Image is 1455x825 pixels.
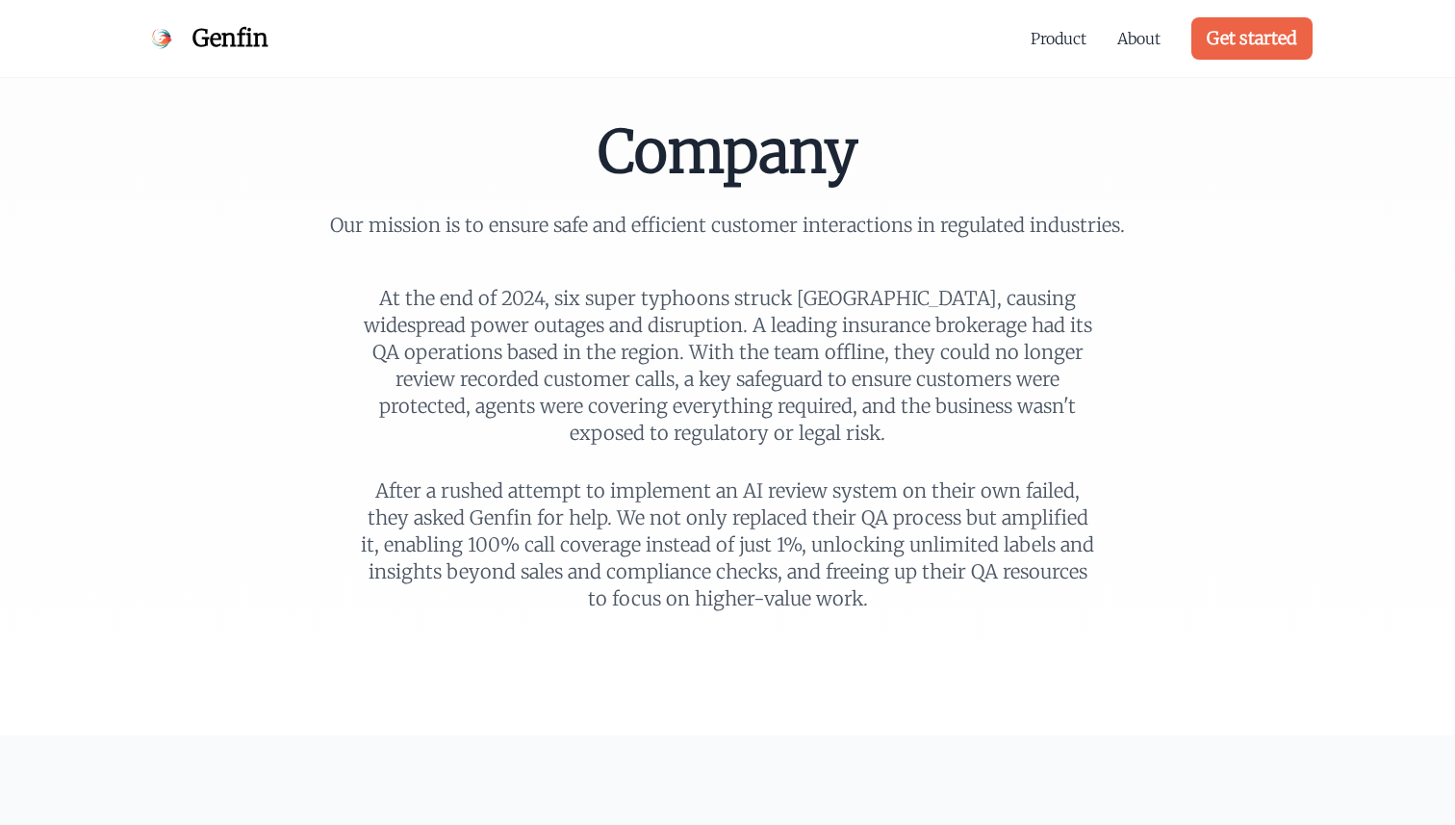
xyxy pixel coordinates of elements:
[142,19,268,58] a: Genfin
[142,19,181,58] img: Genfin Logo
[358,285,1097,447] p: At the end of 2024, six super typhoons struck [GEOGRAPHIC_DATA], causing widespread power outages...
[312,123,1143,181] h1: Company
[312,212,1143,239] p: Our mission is to ensure safe and efficient customer interactions in regulated industries.
[358,477,1097,612] p: After a rushed attempt to implement an AI review system on their own failed, they asked Genfin fo...
[1191,17,1313,60] a: Get started
[1031,27,1086,50] a: Product
[192,23,268,54] span: Genfin
[1117,27,1161,50] a: About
